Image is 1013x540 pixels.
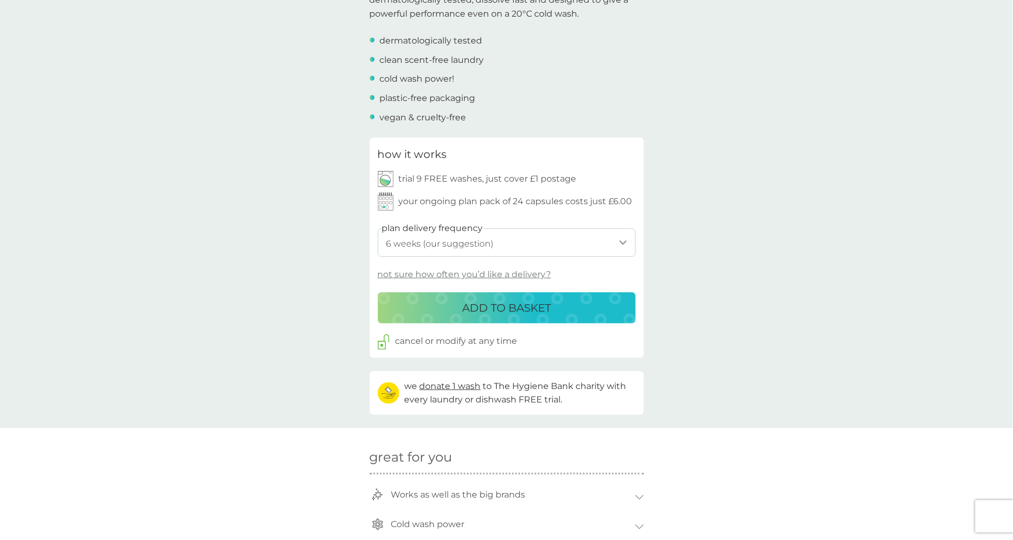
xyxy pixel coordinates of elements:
[399,172,577,186] p: trial 9 FREE washes, just cover £1 postage
[378,146,447,163] h3: how it works
[395,334,517,348] p: cancel or modify at any time
[378,268,551,282] p: not sure how often you’d like a delivery?
[380,72,455,86] p: cold wash power!
[405,379,636,407] p: we to The Hygiene Bank charity with every laundry or dishwash FREE trial.
[380,34,483,48] p: dermatologically tested
[380,91,476,105] p: plastic-free packaging
[462,299,551,316] p: ADD TO BASKET
[372,519,383,530] img: cold_wash_power.svg
[399,195,633,208] p: your ongoing plan pack of 24 capsules costs just £6.00
[370,450,644,465] h2: great for you
[371,488,384,501] img: trophey-icon.svg
[386,512,470,537] p: Cold wash power
[380,111,466,125] p: vegan & cruelty-free
[382,221,483,235] label: plan delivery frequency
[378,292,636,323] button: ADD TO BASKET
[386,483,531,507] p: Works as well as the big brands
[380,53,484,67] p: clean scent-free laundry
[420,381,481,391] span: donate 1 wash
